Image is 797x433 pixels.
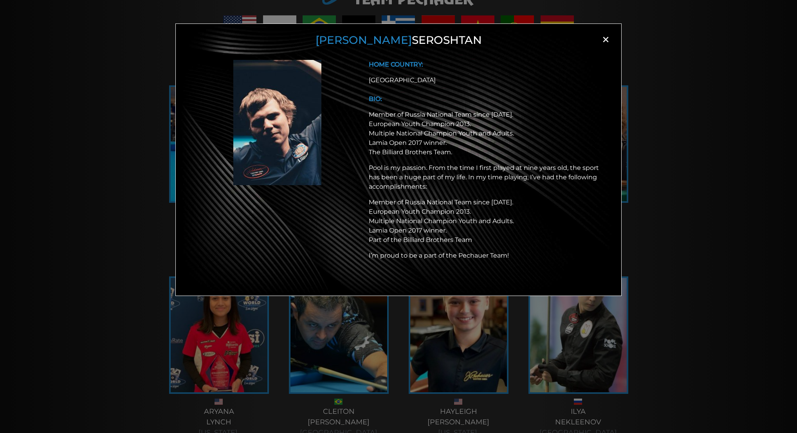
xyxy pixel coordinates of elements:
p: I’m proud to be a part of the Pechauer Team! [369,251,602,260]
div: [GEOGRAPHIC_DATA] [369,76,602,85]
h3: Seroshtan [186,34,611,47]
p: Member of Russia National Team since [DATE]. European Youth Champion 2013. Multiple National Cham... [369,198,602,245]
p: Pool is my passion. From the time I first played at nine years old, the sport has been a huge par... [369,163,602,191]
span: × [600,34,611,45]
b: BIO: [369,95,382,103]
img: Andrey Seroshtan [233,60,321,185]
b: HOME COUNTRY: [369,61,423,68]
span: [PERSON_NAME] [316,33,412,47]
p: Member of Russia National Team since [DATE]. European Youth Champion 2013. Multiple National Cham... [369,110,602,157]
